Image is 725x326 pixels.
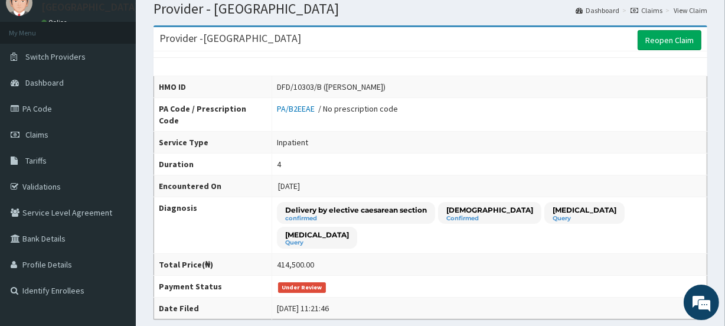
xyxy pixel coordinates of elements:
small: confirmed [285,216,427,221]
h3: Provider - [GEOGRAPHIC_DATA] [159,33,301,44]
div: Chat with us now [61,66,198,81]
a: Dashboard [576,5,619,15]
p: [DEMOGRAPHIC_DATA] [446,205,533,215]
span: Dashboard [25,77,64,88]
a: Claims [631,5,662,15]
th: Payment Status [154,276,272,298]
div: Minimize live chat window [194,6,222,34]
span: Claims [25,129,48,140]
a: PA/B2EEAE [277,103,318,114]
span: We're online! [68,92,163,211]
th: Total Price(₦) [154,254,272,276]
th: Duration [154,154,272,175]
th: Date Filed [154,298,272,320]
textarea: Type your message and hit 'Enter' [6,208,225,249]
a: Reopen Claim [638,30,701,50]
small: Query [553,216,616,221]
span: Under Review [278,282,326,293]
th: PA Code / Prescription Code [154,98,272,132]
a: View Claim [674,5,707,15]
div: 4 [277,158,281,170]
p: [MEDICAL_DATA] [285,230,349,240]
p: [GEOGRAPHIC_DATA] [41,2,139,12]
div: Inpatient [277,136,308,148]
th: Diagnosis [154,197,272,254]
p: [MEDICAL_DATA] [553,205,616,215]
div: 414,500.00 [277,259,314,270]
th: Service Type [154,132,272,154]
div: [DATE] 11:21:46 [277,302,329,314]
h1: Provider - [GEOGRAPHIC_DATA] [154,1,707,17]
p: Delivery by elective caesarean section [285,205,427,215]
div: / No prescription code [277,103,398,115]
small: Query [285,240,349,246]
a: Online [41,18,70,27]
img: d_794563401_company_1708531726252_794563401 [22,59,48,89]
div: DFD/10303/B ([PERSON_NAME]) [277,81,386,93]
span: [DATE] [278,181,300,191]
span: Tariffs [25,155,47,166]
th: HMO ID [154,76,272,98]
th: Encountered On [154,175,272,197]
small: Confirmed [446,216,533,221]
span: Switch Providers [25,51,86,62]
